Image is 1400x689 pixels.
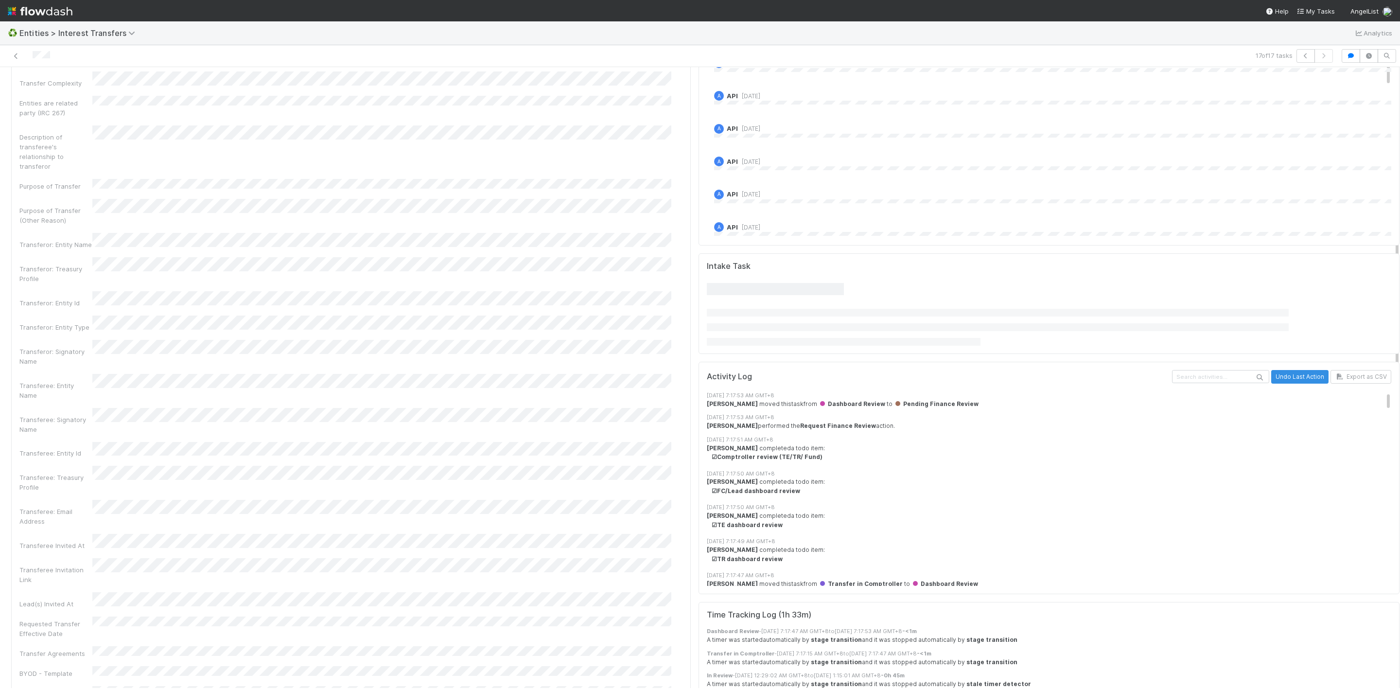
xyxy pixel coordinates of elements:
div: BYOD - Template [19,669,92,678]
strong: - <1m [902,628,917,635]
div: API [714,124,724,134]
div: API [714,157,724,166]
span: [DATE] [738,224,760,231]
a: My Tasks [1296,6,1335,16]
strong: ☑ TR dashboard review [712,555,783,563]
div: Entities are related party (IRC 267) [19,98,92,118]
div: Transfer Complexity [19,78,92,88]
div: Transferee: Entity Name [19,381,92,400]
button: Undo Last Action [1271,370,1329,384]
h5: Activity Log [707,372,1170,382]
div: Transferee: Email Address [19,507,92,526]
div: Transferor: Signatory Name [19,347,92,366]
strong: ☑ TE dashboard review [712,521,783,529]
strong: stage transition [811,680,862,688]
strong: Request Finance Review [800,422,876,429]
strong: ☑ Comptroller review (TE/TR/ Fund) [712,453,822,460]
div: Transferor: Entity Name [19,240,92,249]
div: Transferee Invitation Link [19,565,92,584]
strong: stage transition [966,658,1017,666]
strong: Transfer in Comptroller [707,650,774,657]
span: [DATE] [738,125,760,132]
span: API [727,124,738,132]
span: [DATE] [738,191,760,198]
span: [DATE] [738,158,760,165]
strong: [PERSON_NAME] [707,580,758,587]
div: Transferor: Entity Type [19,322,92,332]
span: A [717,93,721,99]
strong: - <1m [917,650,931,657]
img: logo-inverted-e16ddd16eac7371096b0.svg [8,3,72,19]
strong: [PERSON_NAME] [707,400,758,407]
span: A [717,225,721,230]
div: Transferor: Treasury Profile [19,264,92,283]
div: Transferee: Entity Id [19,448,92,458]
span: Pending Finance Review [894,400,979,407]
span: AngelList [1350,7,1379,15]
strong: stage transition [811,658,862,666]
img: avatar_d7f67417-030a-43ce-a3ce-a315a3ccfd08.png [1382,7,1392,17]
div: Help [1265,6,1289,16]
span: A [717,126,721,131]
span: API [727,223,738,231]
span: A [717,192,721,197]
input: Search activities... [1172,370,1269,383]
span: ♻️ [8,29,17,37]
span: My Tasks [1296,7,1335,15]
span: Dashboard Review [819,400,885,407]
div: Transfer Agreements [19,649,92,658]
a: Analytics [1354,27,1392,39]
strong: stage transition [966,636,1017,643]
div: Transferee: Signatory Name [19,415,92,434]
span: Entities > Interest Transfers [19,28,140,38]
strong: [PERSON_NAME] [707,444,758,452]
span: Transfer in Comptroller [819,580,903,587]
span: [DATE] [738,92,760,100]
span: API [727,158,738,165]
strong: [PERSON_NAME] [707,546,758,553]
div: Requested Transfer Effective Date [19,619,92,638]
div: Purpose of Transfer [19,181,92,191]
div: API [714,222,724,232]
strong: In Review [707,672,733,679]
button: Export as CSV [1330,370,1391,384]
div: Transferor: Entity Id [19,298,92,308]
div: Transferee: Treasury Profile [19,473,92,492]
span: API [727,92,738,100]
strong: stage transition [811,636,862,643]
div: API [714,91,724,101]
div: Purpose of Transfer (Other Reason) [19,206,92,225]
span: Dashboard Review [911,580,978,587]
strong: ☑ FC/Lead dashboard review [712,487,800,495]
h5: Time Tracking Log ( 1h 33m ) [707,610,811,620]
div: API [714,190,724,199]
div: Description of transferee's relationship to transferor [19,132,92,171]
span: A [717,159,721,164]
strong: Dashboard Review [707,628,759,635]
strong: stale timer detector [966,680,1031,688]
strong: [PERSON_NAME] [707,422,758,429]
h5: Intake Task [707,262,751,271]
span: 17 of 17 tasks [1256,51,1293,60]
div: Transferee Invited At [19,541,92,550]
strong: [PERSON_NAME] [707,478,758,485]
span: API [727,190,738,198]
strong: - 0h 45m [881,672,905,679]
strong: [PERSON_NAME] [707,512,758,519]
div: Lead(s) Invited At [19,599,92,609]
